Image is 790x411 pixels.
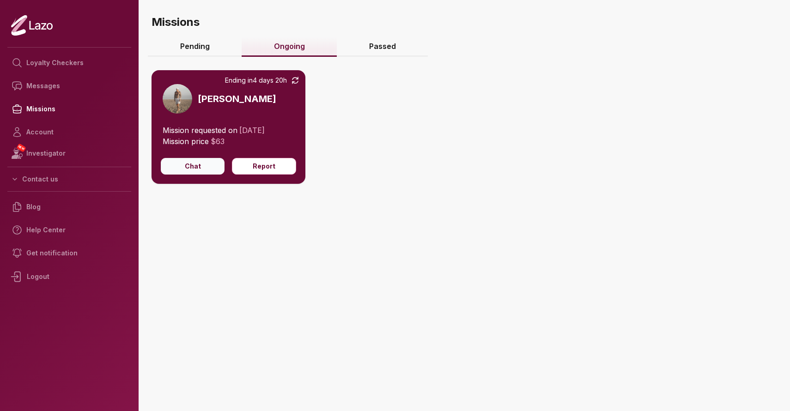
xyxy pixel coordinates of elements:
span: Ending in 4 days 20h [225,76,287,85]
h3: [PERSON_NAME] [198,92,276,105]
button: Chat [161,158,225,175]
a: Pending [148,37,242,57]
a: Help Center [7,218,131,242]
span: Mission requested on [163,126,237,135]
span: [DATE] [239,126,265,135]
a: Blog [7,195,131,218]
a: Messages [7,74,131,97]
a: Passed [337,37,428,57]
span: NEW [16,143,26,152]
div: Logout [7,265,131,289]
a: Get notification [7,242,131,265]
button: Report [232,158,296,175]
img: b10d8b60-ea59-46b8-b99e-30469003c990 [163,84,192,114]
a: Missions [7,97,131,121]
button: Contact us [7,171,131,187]
span: Mission price [163,137,209,146]
a: Loyalty Checkers [7,51,131,74]
a: Ongoing [242,37,337,57]
a: NEWInvestigator [7,144,131,163]
span: $ 63 [211,137,225,146]
a: Account [7,121,131,144]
